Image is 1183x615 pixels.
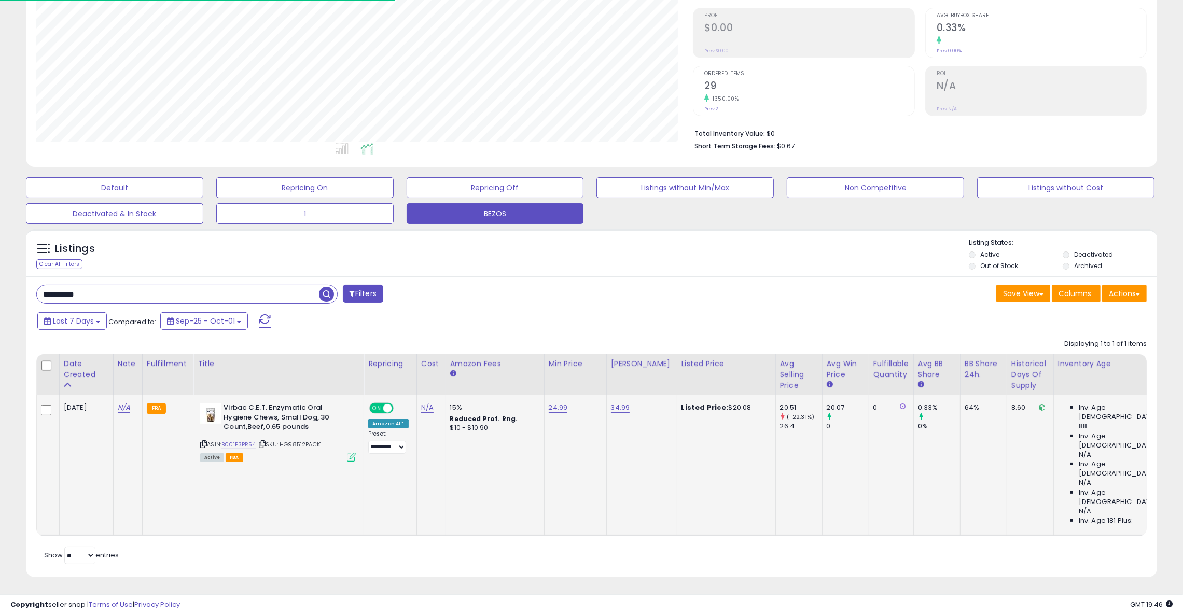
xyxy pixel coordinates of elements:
span: Ordered Items [704,71,914,77]
div: [PERSON_NAME] [611,358,673,369]
b: Reduced Prof. Rng. [450,414,518,423]
div: Inventory Age [1058,358,1177,369]
a: 24.99 [549,402,568,413]
span: Avg. Buybox Share [937,13,1146,19]
h2: 29 [704,80,914,94]
div: BB Share 24h. [965,358,1003,380]
b: Total Inventory Value: [694,129,765,138]
div: 0.33% [918,403,960,412]
small: 1350.00% [709,95,739,103]
h2: 0.33% [937,22,1146,36]
li: $0 [694,127,1139,139]
small: (-22.31%) [787,413,814,421]
button: Sep-25 - Oct-01 [160,312,248,330]
span: Show: entries [44,550,119,560]
div: 15% [450,403,536,412]
span: ON [370,404,383,413]
div: 20.07 [827,403,869,412]
small: Avg Win Price. [827,380,833,389]
img: 41SYyLWNFUL._SL40_.jpg [200,403,221,424]
button: Columns [1052,285,1101,302]
div: Cost [421,358,441,369]
div: 20.51 [780,403,822,412]
button: Repricing Off [407,177,584,198]
span: All listings currently available for purchase on Amazon [200,453,224,462]
small: Prev: 2 [704,106,718,112]
a: B001P3PR54 [221,440,256,449]
div: Fulfillment [147,358,189,369]
div: 64% [965,403,999,412]
a: Terms of Use [89,599,133,609]
small: Amazon Fees. [450,369,456,379]
small: Prev: 0.00% [937,48,962,54]
div: Avg Selling Price [780,358,818,391]
div: 0 [827,422,869,431]
button: Non Competitive [787,177,964,198]
div: Min Price [549,358,602,369]
b: Short Term Storage Fees: [694,142,775,150]
div: Fulfillable Quantity [873,358,909,380]
span: $0.67 [777,141,795,151]
h2: $0.00 [704,22,914,36]
div: Historical Days Of Supply [1011,358,1049,391]
span: Inv. Age [DEMOGRAPHIC_DATA]: [1079,403,1174,422]
span: Inv. Age [DEMOGRAPHIC_DATA]: [1079,459,1174,478]
h2: N/A [937,80,1146,94]
div: Amazon Fees [450,358,540,369]
a: 34.99 [611,402,630,413]
div: Clear All Filters [36,259,82,269]
button: BEZOS [407,203,584,224]
button: Actions [1102,285,1147,302]
button: Default [26,177,203,198]
label: Deactivated [1074,250,1113,259]
label: Archived [1074,261,1102,270]
span: Inv. Age [DEMOGRAPHIC_DATA]: [1079,431,1174,450]
button: Listings without Min/Max [596,177,774,198]
div: Repricing [368,358,412,369]
div: seller snap | | [10,600,180,610]
div: $20.08 [681,403,768,412]
div: Displaying 1 to 1 of 1 items [1064,339,1147,349]
small: FBA [147,403,166,414]
div: Listed Price [681,358,771,369]
div: Avg BB Share [918,358,956,380]
span: N/A [1079,478,1091,487]
span: Columns [1059,288,1091,299]
button: Save View [996,285,1050,302]
span: FBA [226,453,243,462]
span: 2025-10-9 19:46 GMT [1130,599,1173,609]
span: 88 [1079,422,1087,431]
div: 8.60 [1011,403,1046,412]
div: Note [118,358,138,369]
div: Title [198,358,359,369]
h5: Listings [55,242,95,256]
span: Sep-25 - Oct-01 [176,316,235,326]
div: Date Created [64,358,109,380]
span: Compared to: [108,317,156,327]
span: ROI [937,71,1146,77]
span: | SKU: HG98512PACK1 [257,440,322,449]
a: N/A [118,402,130,413]
a: Privacy Policy [134,599,180,609]
strong: Copyright [10,599,48,609]
button: Last 7 Days [37,312,107,330]
div: ASIN: [200,403,356,460]
span: N/A [1079,450,1091,459]
div: [DATE] [64,403,105,412]
small: Prev: N/A [937,106,957,112]
button: Repricing On [216,177,394,198]
button: Deactivated & In Stock [26,203,203,224]
button: 1 [216,203,394,224]
span: Inv. Age 181 Plus: [1079,516,1133,525]
div: Preset: [368,430,409,453]
label: Active [980,250,999,259]
div: $10 - $10.90 [450,424,536,432]
div: 0% [918,422,960,431]
span: Inv. Age [DEMOGRAPHIC_DATA]-180: [1079,488,1174,507]
button: Listings without Cost [977,177,1154,198]
span: Last 7 Days [53,316,94,326]
span: N/A [1079,507,1091,516]
div: Avg Win Price [827,358,865,380]
div: 26.4 [780,422,822,431]
span: Profit [704,13,914,19]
